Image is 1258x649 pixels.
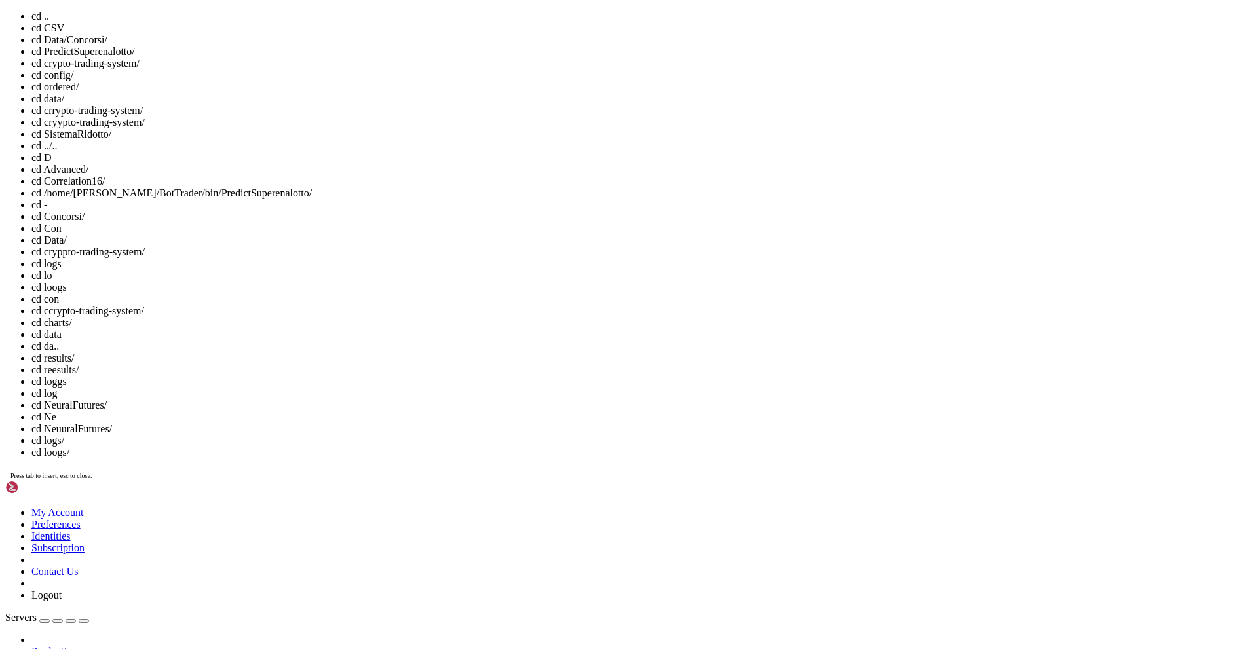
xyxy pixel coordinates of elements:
[31,258,1253,270] li: cd logs
[5,117,73,127] span: [PERSON_NAME]
[5,94,1088,105] x-row: drwxrwxr-x 6 [PERSON_NAME] 4096 [DATE] 10:30
[31,46,1253,58] li: cd PredictSuperenalotto/
[31,176,1253,187] li: cd Correlation16/
[31,447,1253,458] li: cd loogs/
[31,589,62,601] a: Logout
[10,472,92,479] span: Press tab to insert, esc to close.
[5,612,37,623] span: Servers
[79,39,157,49] span: ~/BotTrader/bin
[31,211,1253,223] li: cd Concorsi/
[5,16,73,27] span: [PERSON_NAME]
[232,117,237,128] div: (41, 10)
[31,507,84,518] a: My Account
[31,352,1253,364] li: cd results/
[31,293,1253,305] li: cd con
[31,270,1253,282] li: cd lo
[5,5,73,16] span: [PERSON_NAME]
[5,16,1088,28] x-row: : $ cd ..
[79,5,314,16] span: ~/BotTrader/bin/PredictSuperenalotto/Data/CSV
[5,117,1088,128] x-row: : $ cd
[31,435,1253,447] li: cd logs/
[31,364,1253,376] li: cd reesults/
[5,481,81,494] img: Shellngn
[5,28,1088,39] x-row: : $ cd ..
[31,317,1253,329] li: cd charts/
[31,93,1253,105] li: cd data/
[5,83,1088,94] x-row: drwxrwxr-x 5 [PERSON_NAME] 4096 [DATE] 12:38
[236,83,335,94] span: PredictSiVinceTutto
[31,542,85,553] a: Subscription
[31,246,1253,258] li: cd cryppto-trading-system/
[5,5,1088,16] x-row: : $ cd ..
[31,10,1253,22] li: cd ..
[31,128,1253,140] li: cd SistemaRidotto/
[31,81,1253,93] li: cd ordered/
[31,329,1253,341] li: cd data
[31,566,79,577] a: Contact Us
[236,61,294,71] span: __pycache__
[31,105,1253,117] li: cd crrypto-trading-system/
[5,39,73,49] span: [PERSON_NAME]
[31,117,1253,128] li: cd cryypto-trading-system/
[31,305,1253,317] li: cd ccrypto-trading-system/
[31,187,1253,199] li: cd /home/[PERSON_NAME]/BotTrader/bin/PredictSuperenalotto/
[31,199,1253,211] li: cd -
[31,152,1253,164] li: cd D
[31,423,1253,435] li: cd NeuuralFutures/
[236,72,346,83] span: crypto-trading-system
[31,140,1253,152] li: cd ../..
[31,341,1253,352] li: cd da..
[5,105,1088,117] x-row: drwxrwxr-x 5 [PERSON_NAME] 4096 [DATE] 18:56
[5,50,1088,61] x-row: total 20
[31,519,81,530] a: Preferences
[31,22,1253,34] li: cd CSV
[31,411,1253,423] li: cd Ne
[79,117,157,127] span: ~/BotTrader/bin
[79,28,267,38] span: ~/BotTrader/bin/PredictSuperenalotto
[31,58,1253,69] li: cd crypto-trading-system/
[31,34,1253,46] li: cd Data/Concorsi/
[5,72,1088,83] x-row: drwxrwxr-x 8 [PERSON_NAME] 4096 [DATE] 15:58
[5,61,1088,72] x-row: drwxrwxr-x 2 [PERSON_NAME] 4096 [DATE] 14:06
[31,223,1253,234] li: cd Con
[236,94,341,105] span: PredictSuperenalotto
[31,69,1253,81] li: cd config/
[31,164,1253,176] li: cd Advanced/
[31,376,1253,388] li: cd loggs
[79,16,294,27] span: ~/BotTrader/bin/PredictSuperenalotto/Data
[5,28,73,38] span: [PERSON_NAME]
[236,105,341,116] span: PredictFootballEvent
[31,388,1253,399] li: cd log
[31,282,1253,293] li: cd loogs
[5,612,89,623] a: Servers
[31,530,71,542] a: Identities
[31,234,1253,246] li: cd Data/
[5,39,1088,50] x-row: : $ ls -ltr
[31,399,1253,411] li: cd NeuralFutures/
